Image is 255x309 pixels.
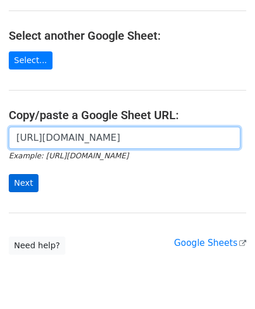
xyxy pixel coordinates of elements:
a: Google Sheets [174,238,246,248]
a: Need help? [9,237,65,255]
a: Select... [9,51,53,70]
h4: Select another Google Sheet: [9,29,246,43]
input: Paste your Google Sheet URL here [9,127,240,149]
input: Next [9,174,39,192]
h4: Copy/paste a Google Sheet URL: [9,108,246,122]
small: Example: [URL][DOMAIN_NAME] [9,151,128,160]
